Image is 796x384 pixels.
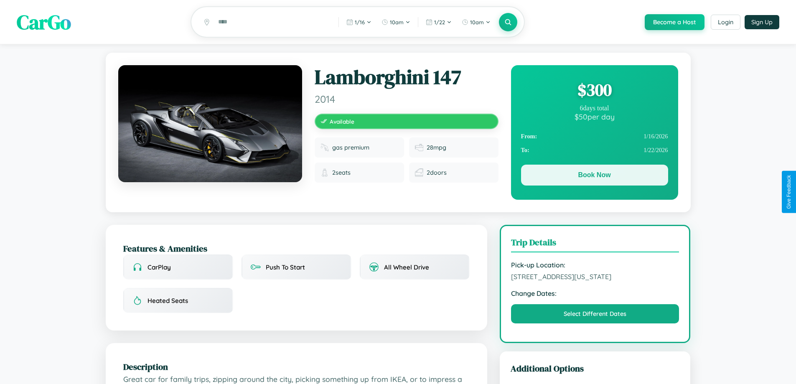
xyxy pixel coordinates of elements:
button: Sign Up [745,15,779,29]
strong: To: [521,147,529,154]
img: Seats [320,168,329,177]
span: 2 doors [427,169,447,176]
div: 1 / 22 / 2026 [521,143,668,157]
span: 1 / 22 [434,19,445,25]
img: Fuel efficiency [415,143,423,152]
button: Select Different Dates [511,304,679,323]
h2: Description [123,361,470,373]
span: [STREET_ADDRESS][US_STATE] [511,272,679,281]
button: Become a Host [645,14,704,30]
strong: From: [521,133,537,140]
div: 1 / 16 / 2026 [521,130,668,143]
h3: Additional Options [511,362,680,374]
h2: Features & Amenities [123,242,470,254]
span: Available [330,118,354,125]
button: 10am [377,15,415,29]
span: All Wheel Drive [384,263,429,271]
span: 2014 [315,93,498,105]
span: CarPlay [148,263,171,271]
h1: Lamborghini 147 [315,65,498,89]
img: Fuel type [320,143,329,152]
button: Login [711,15,740,30]
span: 2 seats [332,169,351,176]
div: Give Feedback [786,175,792,209]
span: 10am [470,19,484,25]
img: Doors [415,168,423,177]
button: 1/16 [342,15,376,29]
span: Heated Seats [148,297,188,305]
div: $ 50 per day [521,112,668,121]
span: 1 / 16 [355,19,365,25]
button: 10am [458,15,495,29]
button: Book Now [521,165,668,186]
span: 28 mpg [427,144,446,151]
span: gas premium [332,144,369,151]
div: 6 days total [521,104,668,112]
button: 1/22 [422,15,456,29]
img: Lamborghini 147 2014 [118,65,302,182]
span: 10am [390,19,404,25]
div: $ 300 [521,79,668,101]
strong: Change Dates: [511,289,679,298]
span: Push To Start [266,263,305,271]
span: CarGo [17,8,71,36]
strong: Pick-up Location: [511,261,679,269]
h3: Trip Details [511,236,679,252]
